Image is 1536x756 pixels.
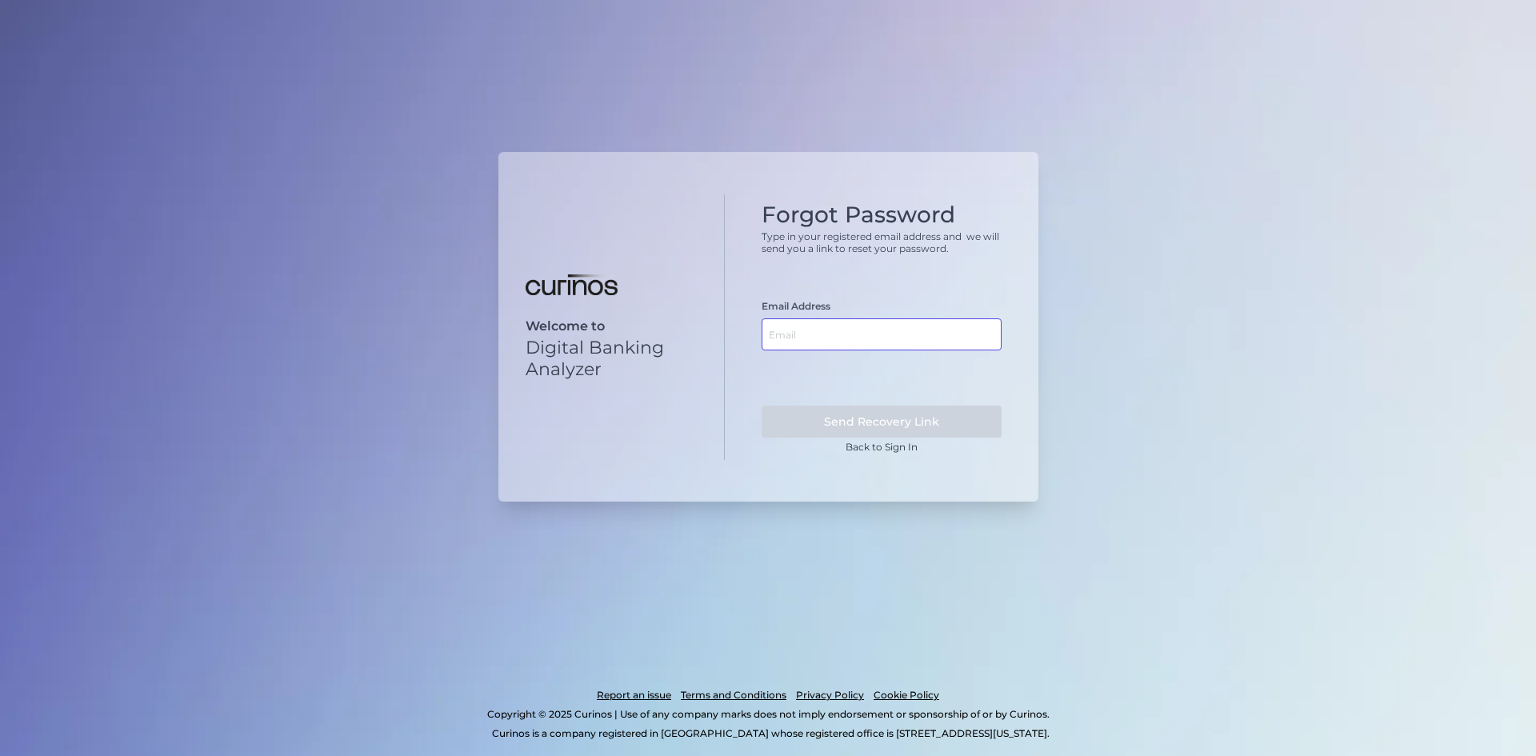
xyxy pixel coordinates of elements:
label: Email Address [762,300,830,312]
p: Type in your registered email address and we will send you a link to reset your password. [762,230,1002,254]
input: Email [762,318,1002,350]
p: Welcome to [526,318,698,334]
a: Cookie Policy [874,686,939,705]
img: Digital Banking Analyzer [526,274,618,295]
a: Report an issue [597,686,671,705]
h1: Forgot Password [762,202,1002,229]
a: Back to Sign In [846,441,918,453]
button: Send Recovery Link [762,406,1002,438]
a: Terms and Conditions [681,686,786,705]
p: Digital Banking Analyzer [526,337,698,380]
p: Copyright © 2025 Curinos | Use of any company marks does not imply endorsement or sponsorship of ... [78,705,1458,724]
a: Privacy Policy [796,686,864,705]
p: Curinos is a company registered in [GEOGRAPHIC_DATA] whose registered office is [STREET_ADDRESS][... [83,724,1458,743]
